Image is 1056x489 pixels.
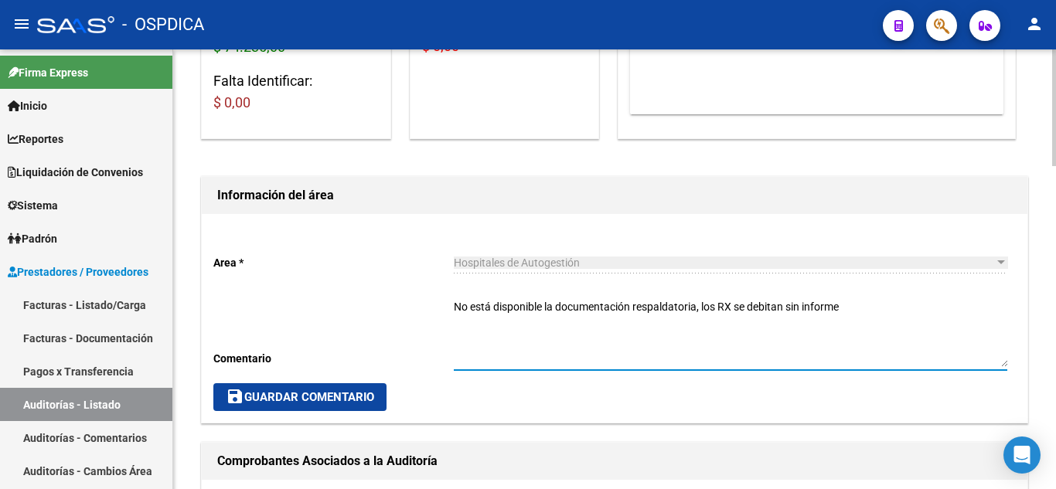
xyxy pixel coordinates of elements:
[213,383,387,411] button: Guardar Comentario
[8,64,88,81] span: Firma Express
[8,263,148,280] span: Prestadores / Proveedores
[8,97,47,114] span: Inicio
[217,183,1012,208] h1: Información del área
[8,230,57,247] span: Padrón
[1025,15,1044,33] mat-icon: person
[122,8,204,42] span: - OSPDICA
[8,197,58,214] span: Sistema
[8,164,143,181] span: Liquidación de Convenios
[8,131,63,148] span: Reportes
[213,350,454,367] p: Comentario
[1003,436,1041,474] div: Open Intercom Messenger
[213,254,454,271] p: Area *
[12,15,31,33] mat-icon: menu
[213,94,250,110] span: $ 0,00
[226,390,374,404] span: Guardar Comentario
[217,449,1012,474] h1: Comprobantes Asociados a la Auditoría
[226,387,244,406] mat-icon: save
[213,70,379,114] h3: Falta Identificar:
[454,256,580,269] span: Hospitales de Autogestión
